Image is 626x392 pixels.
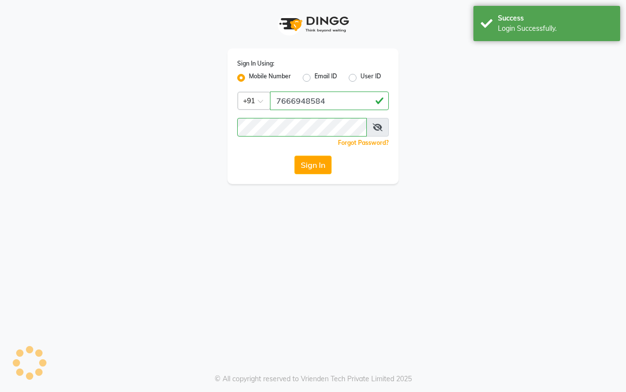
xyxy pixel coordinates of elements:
button: Sign In [294,156,332,174]
label: Sign In Using: [237,59,274,68]
label: Email ID [314,72,337,84]
div: Success [498,13,613,23]
img: logo1.svg [274,10,352,39]
div: Login Successfully. [498,23,613,34]
a: Forgot Password? [338,139,389,146]
label: Mobile Number [249,72,291,84]
input: Username [237,118,367,137]
label: User ID [360,72,381,84]
input: Username [270,92,389,110]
